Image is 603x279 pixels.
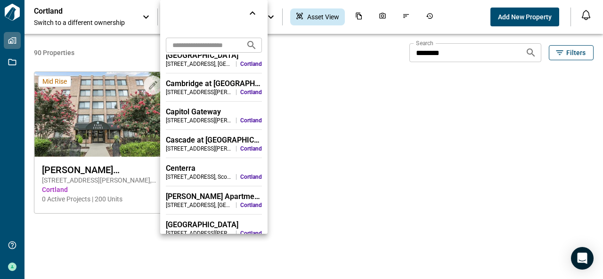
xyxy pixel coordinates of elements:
span: Cortland [240,88,262,96]
div: [STREET_ADDRESS] , [GEOGRAPHIC_DATA] , [GEOGRAPHIC_DATA] [166,60,232,68]
div: [PERSON_NAME] Apartments [166,192,262,201]
div: Cambridge at [GEOGRAPHIC_DATA] [166,79,262,88]
div: Cascade at [GEOGRAPHIC_DATA] [166,136,262,145]
div: [STREET_ADDRESS] , Scottsdale , [GEOGRAPHIC_DATA] [166,173,232,181]
span: Cortland [240,117,262,124]
span: Cortland [240,230,262,237]
span: Cortland [240,173,262,181]
div: [GEOGRAPHIC_DATA] [166,51,262,60]
span: Cortland [240,201,262,209]
span: Cortland [240,60,262,68]
div: [STREET_ADDRESS] , [GEOGRAPHIC_DATA] , [GEOGRAPHIC_DATA] [166,201,232,209]
div: [STREET_ADDRESS][PERSON_NAME] , [GEOGRAPHIC_DATA] , [GEOGRAPHIC_DATA] [166,230,232,237]
div: [STREET_ADDRESS][PERSON_NAME] , [GEOGRAPHIC_DATA] , [GEOGRAPHIC_DATA] [166,117,232,124]
button: Search projects [242,36,261,55]
span: Cortland [240,145,262,152]
div: [STREET_ADDRESS][PERSON_NAME] , [GEOGRAPHIC_DATA] , [GEOGRAPHIC_DATA] [166,145,232,152]
div: Centerra [166,164,262,173]
div: [GEOGRAPHIC_DATA] [166,220,262,230]
div: [STREET_ADDRESS][PERSON_NAME] , Antioch , [GEOGRAPHIC_DATA] [166,88,232,96]
div: Capitol Gateway [166,107,262,117]
div: Open Intercom Messenger [571,247,594,270]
